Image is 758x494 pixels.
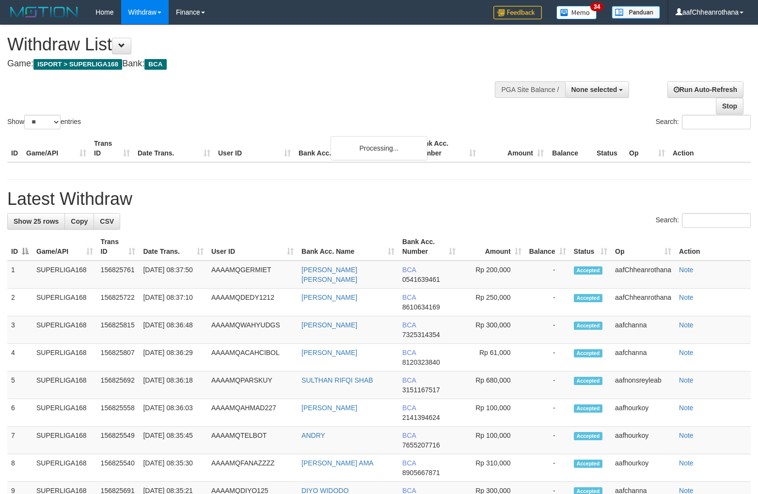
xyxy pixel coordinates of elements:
td: AAAAMQWAHYUDGS [207,316,298,344]
a: Note [679,349,694,356]
img: Feedback.jpg [493,6,542,19]
label: Show entries [7,115,81,129]
td: 6 [7,399,32,427]
td: SUPERLIGA168 [32,344,97,371]
span: Accepted [574,349,603,357]
td: - [525,289,570,316]
span: Copy 2141394624 to clipboard [402,414,440,421]
td: Rp 200,000 [459,261,525,289]
span: Accepted [574,266,603,275]
td: 4 [7,344,32,371]
td: 3 [7,316,32,344]
th: Balance [548,135,593,162]
img: Button%20Memo.svg [556,6,597,19]
td: [DATE] 08:36:29 [139,344,207,371]
a: Note [679,266,694,274]
span: ISPORT > SUPERLIGA168 [33,59,122,70]
a: SULTHAN RIFQI SHAB [301,376,373,384]
span: Copy 7655207716 to clipboard [402,441,440,449]
span: BCA [402,293,416,301]
td: Rp 250,000 [459,289,525,316]
th: Op [625,135,669,162]
td: 2 [7,289,32,316]
td: 156825558 [97,399,140,427]
th: User ID [214,135,295,162]
td: AAAAMQGERMIET [207,261,298,289]
label: Search: [656,115,751,129]
td: SUPERLIGA168 [32,454,97,482]
span: Copy 8905667871 to clipboard [402,469,440,477]
td: - [525,399,570,427]
img: panduan.png [612,6,660,19]
span: Copy [71,217,88,225]
a: CSV [94,213,120,230]
a: [PERSON_NAME] [301,404,357,412]
td: 7 [7,427,32,454]
h4: Game: Bank: [7,59,496,69]
td: 8 [7,454,32,482]
th: Trans ID: activate to sort column ascending [97,233,140,261]
a: Note [679,376,694,384]
input: Search: [682,213,751,228]
td: [DATE] 08:36:18 [139,371,207,399]
td: SUPERLIGA168 [32,316,97,344]
th: Status: activate to sort column ascending [570,233,612,261]
td: AAAAMQDEDY1212 [207,289,298,316]
td: aafnonsreyleab [611,371,675,399]
a: [PERSON_NAME] [PERSON_NAME] [301,266,357,283]
th: ID: activate to sort column descending [7,233,32,261]
button: None selected [565,81,630,98]
span: BCA [402,376,416,384]
td: AAAAMQACAHCIBOL [207,344,298,371]
td: - [525,427,570,454]
td: [DATE] 08:36:48 [139,316,207,344]
th: Op: activate to sort column ascending [611,233,675,261]
th: Bank Acc. Number [412,135,480,162]
h1: Latest Withdraw [7,189,751,209]
td: - [525,261,570,289]
th: Action [669,135,751,162]
a: [PERSON_NAME] [301,349,357,356]
a: Note [679,321,694,329]
span: BCA [402,349,416,356]
a: Copy [64,213,94,230]
th: User ID: activate to sort column ascending [207,233,298,261]
span: Accepted [574,432,603,440]
span: Copy 8610634169 to clipboard [402,303,440,311]
select: Showentries [24,115,61,129]
td: 5 [7,371,32,399]
span: Copy 7325314354 to clipboard [402,331,440,339]
span: BCA [402,404,416,412]
td: AAAAMQPARSKUY [207,371,298,399]
th: Game/API: activate to sort column ascending [32,233,97,261]
td: Rp 310,000 [459,454,525,482]
th: Bank Acc. Name [295,135,412,162]
span: Copy 0541639461 to clipboard [402,276,440,283]
th: Bank Acc. Number: activate to sort column ascending [398,233,459,261]
td: aafChheanrothana [611,289,675,316]
th: Action [675,233,751,261]
td: - [525,344,570,371]
span: BCA [402,266,416,274]
td: aafchanna [611,316,675,344]
span: CSV [100,217,114,225]
td: SUPERLIGA168 [32,427,97,454]
h1: Withdraw List [7,35,496,54]
td: aafChheanrothana [611,261,675,289]
td: 156825549 [97,427,140,454]
input: Search: [682,115,751,129]
td: 1 [7,261,32,289]
th: Amount [480,135,548,162]
td: 156825815 [97,316,140,344]
td: 156825540 [97,454,140,482]
td: SUPERLIGA168 [32,399,97,427]
a: Note [679,293,694,301]
td: 156825807 [97,344,140,371]
div: Processing... [331,136,427,160]
a: Stop [716,98,743,114]
span: 34 [590,2,603,11]
td: [DATE] 08:37:10 [139,289,207,316]
th: Date Trans. [134,135,214,162]
span: Show 25 rows [14,217,59,225]
span: BCA [402,321,416,329]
